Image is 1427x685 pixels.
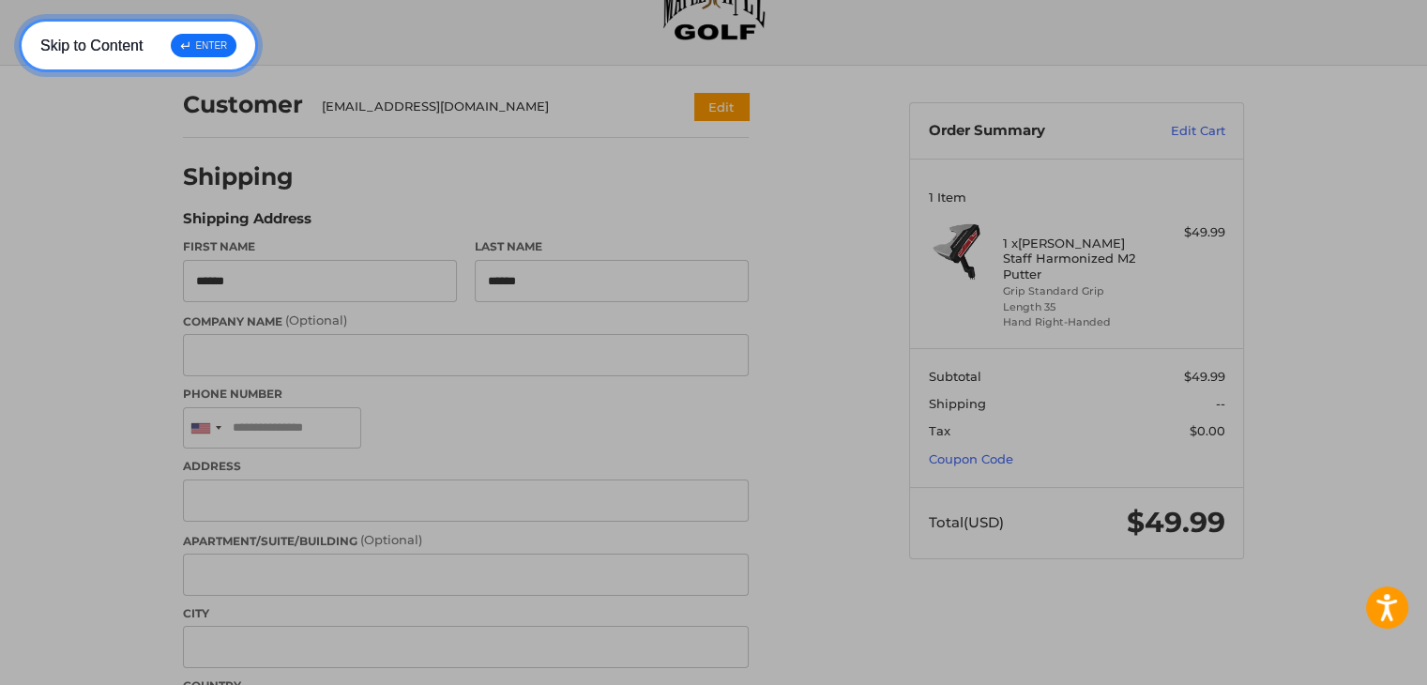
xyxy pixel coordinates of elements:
[183,531,749,550] label: Apartment/Suite/Building
[183,605,749,622] label: City
[929,396,986,411] span: Shipping
[1003,314,1146,330] li: Hand Right-Handed
[929,513,1004,531] span: Total (USD)
[183,162,294,191] h2: Shipping
[929,369,981,384] span: Subtotal
[360,532,422,547] small: (Optional)
[1190,423,1225,438] span: $0.00
[1216,396,1225,411] span: --
[184,408,227,449] div: United States: +1
[1131,122,1225,141] a: Edit Cart
[285,312,347,327] small: (Optional)
[1184,369,1225,384] span: $49.99
[183,90,303,119] h2: Customer
[1003,283,1146,299] li: Grip Standard Grip
[929,451,1013,466] a: Coupon Code
[929,122,1131,141] h3: Order Summary
[694,93,749,120] button: Edit
[183,386,749,403] label: Phone Number
[1151,223,1225,242] div: $49.99
[1127,505,1225,540] span: $49.99
[322,98,659,116] div: [EMAIL_ADDRESS][DOMAIN_NAME]
[1003,236,1146,282] h4: 1 x [PERSON_NAME] Staff Harmonized M2 Putter
[183,208,311,238] legend: Shipping Address
[475,238,749,255] label: Last Name
[183,312,749,330] label: Company Name
[183,238,457,255] label: First Name
[1003,299,1146,315] li: Length 35
[183,458,749,475] label: Address
[929,423,950,438] span: Tax
[929,190,1225,205] h3: 1 Item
